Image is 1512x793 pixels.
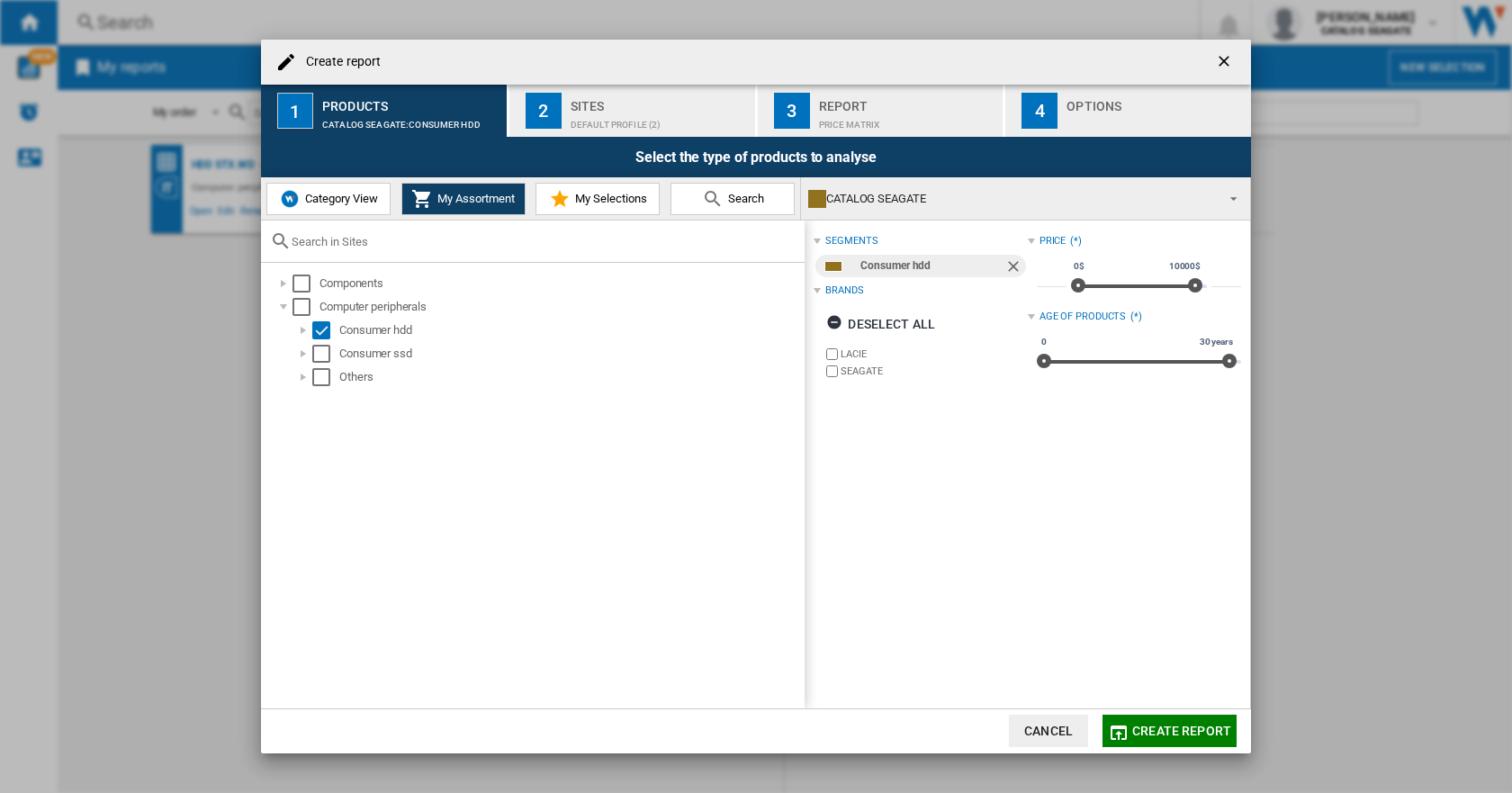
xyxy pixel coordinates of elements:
span: 0 [1039,335,1049,349]
span: 10000$ [1166,259,1203,274]
span: Create report [1132,724,1231,738]
md-dialog: Create report ... [261,40,1251,753]
input: brand.name [826,365,838,377]
button: Search [670,183,795,215]
button: 4 Options [1005,85,1251,137]
div: segments [825,234,877,248]
span: Search [724,192,764,205]
label: LACIE [841,347,1027,361]
div: Components [319,275,802,293]
div: Price [1039,234,1066,248]
span: My Selections [571,192,647,205]
md-checkbox: Select [312,345,339,363]
button: getI18NText('BUTTONS.CLOSE_DIALOG') [1208,44,1244,80]
div: Price Matrix [819,111,996,130]
button: Create report [1102,715,1237,747]
h4: Create report [297,53,381,71]
div: Report [819,92,996,111]
div: CATALOG SEAGATE:Consumer hdd [322,111,499,130]
img: wiser-icon-blue.png [279,188,301,210]
md-checkbox: Select [312,321,339,339]
div: Default profile (2) [571,111,748,130]
md-checkbox: Select [312,368,339,386]
div: Options [1066,92,1244,111]
div: 3 [774,93,810,129]
input: Search in Sites [292,235,796,248]
button: Category View [266,183,391,215]
div: CATALOG SEAGATE [808,186,1214,212]
button: Cancel [1009,715,1088,747]
div: Consumer ssd [339,345,802,363]
button: My Selections [535,183,660,215]
div: Computer peripherals [319,298,802,316]
span: Category View [301,192,378,205]
input: brand.name [826,348,838,360]
span: My Assortment [433,192,515,205]
ng-md-icon: getI18NText('BUTTONS.CLOSE_DIALOG') [1215,52,1237,74]
div: Select the type of products to analyse [261,137,1251,177]
label: SEAGATE [841,365,1027,378]
div: Consumer hdd [339,321,802,339]
md-checkbox: Select [292,275,319,293]
span: 0$ [1071,259,1087,274]
div: Consumer hdd [860,255,1003,277]
button: 2 Sites Default profile (2) [509,85,757,137]
div: Deselect all [826,308,935,340]
span: 30 years [1197,335,1236,349]
div: Others [339,368,802,386]
button: My Assortment [401,183,526,215]
div: 4 [1021,93,1057,129]
ng-md-icon: Remove [1004,257,1026,279]
button: 3 Report Price Matrix [758,85,1005,137]
div: 2 [526,93,562,129]
md-checkbox: Select [292,298,319,316]
button: 1 Products CATALOG SEAGATE:Consumer hdd [261,85,508,137]
div: Products [322,92,499,111]
div: Brands [825,284,863,298]
div: 1 [277,93,313,129]
div: Sites [571,92,748,111]
button: Deselect all [821,308,940,340]
div: Age of products [1039,310,1127,324]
